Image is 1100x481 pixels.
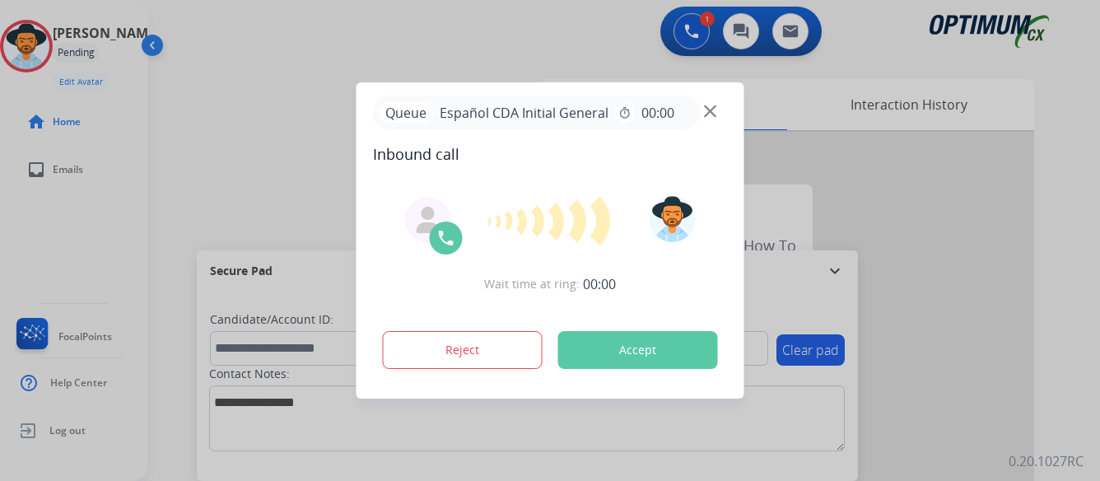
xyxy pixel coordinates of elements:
[484,276,580,292] span: Wait time at ring:
[704,105,716,118] img: close-button
[436,228,456,248] img: call-icon
[641,103,674,123] span: 00:00
[380,102,433,123] p: Queue
[373,142,728,166] span: Inbound call
[415,207,441,233] img: agent-avatar
[383,331,543,369] button: Reject
[433,103,615,123] span: Español CDA Initial General
[558,331,718,369] button: Accept
[583,274,616,294] span: 00:00
[649,196,695,242] img: avatar
[1009,451,1084,471] p: 0.20.1027RC
[618,106,632,119] mat-icon: timer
